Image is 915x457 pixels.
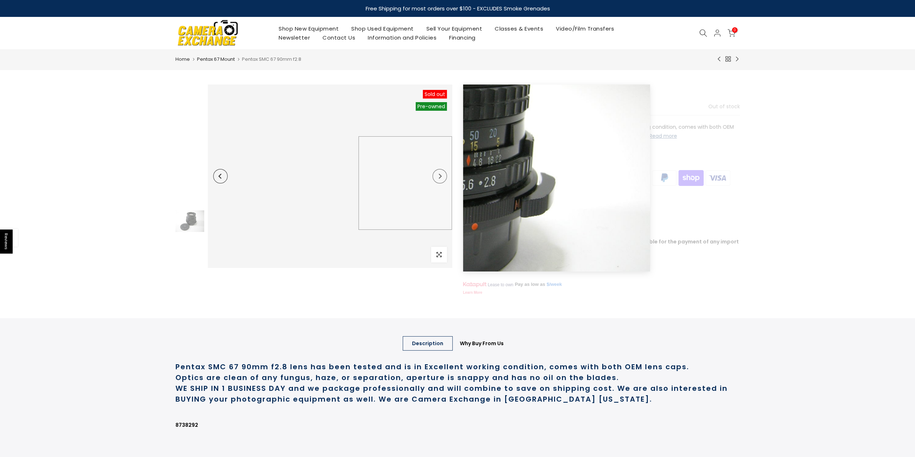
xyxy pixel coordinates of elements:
[490,169,517,187] img: amazon payments
[463,169,490,187] img: synchrony
[727,29,735,37] a: 0
[704,169,731,187] img: visa
[420,24,489,33] a: Sell Your Equipment
[597,169,624,187] img: google pay
[463,291,482,294] a: Learn More
[624,169,651,187] img: master
[488,24,549,33] a: Classes & Events
[463,238,739,254] strong: IMPORTANT: It is a condition of sale, that the customer will be responsible for the payment of an...
[450,336,513,351] a: Why Buy From Us
[175,421,198,429] strong: 8738292
[543,169,570,187] img: apple pay
[272,33,316,42] a: Newsletter
[433,169,447,183] button: Next
[463,210,740,219] div: SKU:
[175,383,728,404] strong: WE SHIP IN 1 BUSINESS DAY and we package professionally and will combine to save on shipping cost...
[463,84,740,95] h1: Pentax SMC 67 90mm f2.8
[515,281,545,288] span: Pay as low as
[175,362,689,372] strong: Pentax SMC 67 90mm f2.8 lens has been tested and is in Excellent working condition, comes with bo...
[345,24,420,33] a: Shop Used Equipment
[732,27,737,33] span: 0
[463,221,740,230] div: Availability :
[612,263,618,271] a: Share on Email
[463,123,740,141] p: Pentax SMC 67 90mm f2.8 lens has been tested and is in Excellent working condition, comes with bo...
[517,169,544,187] img: american express
[213,169,228,183] button: Previous
[403,336,453,351] a: Description
[365,5,550,12] strong: Free Shipping for most orders over $100 - EXCLUDES Smoke Grenades
[473,210,495,219] span: 8738292
[649,133,677,139] button: Read more
[585,263,591,271] a: Share on Facebook
[570,169,597,187] img: discover
[678,169,705,187] img: shopify pay
[316,33,361,42] a: Contact Us
[443,33,482,42] a: Financing
[272,24,345,33] a: Shop New Equipment
[463,102,499,111] div: $349.99
[361,33,443,42] a: Information and Policies
[175,210,204,232] img: Pentax SMC 67 90mm f2.8 Medium Format Equipment - Medium Format Lenses - Pentax 67 Mount Pentax 8...
[242,56,301,63] span: Pentax SMC 67 90mm f2.8
[651,169,678,187] img: paypal
[175,373,619,383] strong: Optics are clean of any fungus, haze, or separation, aperture is snappy and has no oil on the bla...
[598,263,605,271] a: Share on Twitter
[549,24,620,33] a: Video/Film Transfers
[492,222,523,229] span: Out of stock
[708,103,740,110] span: Out of stock
[208,84,452,268] img: Pentax SMC 67 90mm f2.8 Medium Format Equipment - Medium Format Lenses - Pentax 67 Mount Pentax 8...
[546,281,562,288] a: $/week
[175,56,190,63] a: Home
[488,282,513,288] span: Lease to own
[197,56,235,63] a: Pentax 67 Mount
[463,195,503,202] a: Ask a Question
